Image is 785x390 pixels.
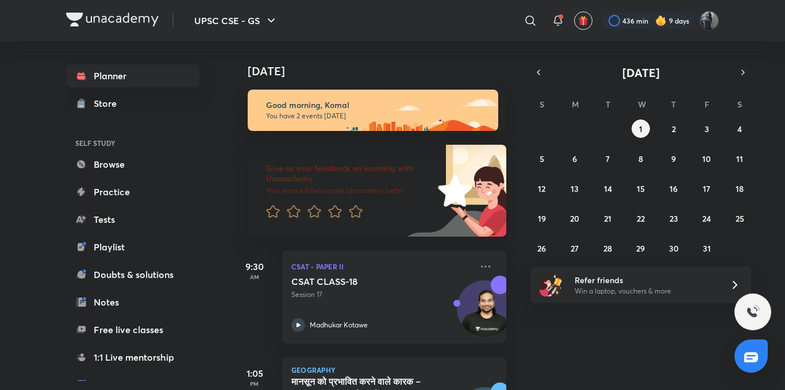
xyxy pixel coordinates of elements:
[572,153,577,164] abbr: October 6, 2025
[655,15,667,26] img: streak
[698,149,716,168] button: October 10, 2025
[638,99,646,110] abbr: Wednesday
[637,213,645,224] abbr: October 22, 2025
[698,209,716,227] button: October 24, 2025
[599,149,617,168] button: October 7, 2025
[538,183,545,194] abbr: October 12, 2025
[310,320,368,330] p: Madhukar Kotawe
[574,11,592,30] button: avatar
[604,183,612,194] abbr: October 14, 2025
[540,153,544,164] abbr: October 5, 2025
[571,183,579,194] abbr: October 13, 2025
[606,153,610,164] abbr: October 7, 2025
[66,291,199,314] a: Notes
[737,99,742,110] abbr: Saturday
[664,209,683,227] button: October 23, 2025
[266,111,488,121] p: You have 2 events [DATE]
[736,153,743,164] abbr: October 11, 2025
[669,183,678,194] abbr: October 16, 2025
[232,260,278,273] h5: 9:30
[537,243,546,254] abbr: October 26, 2025
[730,119,749,138] button: October 4, 2025
[538,213,546,224] abbr: October 19, 2025
[703,183,710,194] abbr: October 17, 2025
[606,99,610,110] abbr: Tuesday
[565,179,584,198] button: October 13, 2025
[705,99,709,110] abbr: Friday
[632,209,650,227] button: October 22, 2025
[604,213,611,224] abbr: October 21, 2025
[671,153,676,164] abbr: October 9, 2025
[266,186,434,195] p: Your word will help make Unacademy better
[664,119,683,138] button: October 2, 2025
[66,13,159,29] a: Company Logo
[632,119,650,138] button: October 1, 2025
[66,346,199,369] a: 1:1 Live mentorship
[232,366,278,380] h5: 1:05
[705,123,709,134] abbr: October 3, 2025
[66,235,199,258] a: Playlist
[187,9,285,32] button: UPSC CSE - GS
[622,65,660,80] span: [DATE]
[266,100,488,110] h6: Good morning, Komal
[565,209,584,227] button: October 20, 2025
[94,96,124,110] div: Store
[736,213,744,224] abbr: October 25, 2025
[669,243,679,254] abbr: October 30, 2025
[457,287,513,342] img: Avatar
[698,179,716,198] button: October 17, 2025
[632,239,650,257] button: October 29, 2025
[575,274,716,286] h6: Refer friends
[671,99,676,110] abbr: Thursday
[291,289,472,300] p: Session 17
[702,153,711,164] abbr: October 10, 2025
[599,179,617,198] button: October 14, 2025
[571,243,579,254] abbr: October 27, 2025
[639,123,642,134] abbr: October 1, 2025
[669,213,678,224] abbr: October 23, 2025
[533,179,551,198] button: October 12, 2025
[664,239,683,257] button: October 30, 2025
[698,119,716,138] button: October 3, 2025
[599,239,617,257] button: October 28, 2025
[291,276,434,287] h5: CSAT CLASS-18
[699,11,719,30] img: Komal
[540,273,563,296] img: referral
[702,213,711,224] abbr: October 24, 2025
[248,64,518,78] h4: [DATE]
[672,123,676,134] abbr: October 2, 2025
[632,179,650,198] button: October 15, 2025
[533,239,551,257] button: October 26, 2025
[66,180,199,203] a: Practice
[232,273,278,280] p: AM
[730,179,749,198] button: October 18, 2025
[578,16,588,26] img: avatar
[66,153,199,176] a: Browse
[637,183,645,194] abbr: October 15, 2025
[565,239,584,257] button: October 27, 2025
[291,366,497,373] p: Geography
[603,243,612,254] abbr: October 28, 2025
[638,153,643,164] abbr: October 8, 2025
[599,209,617,227] button: October 21, 2025
[266,163,434,184] h6: Give us your feedback on learning with Unacademy
[636,243,645,254] abbr: October 29, 2025
[248,90,498,131] img: morning
[66,133,199,153] h6: SELF STUDY
[66,208,199,231] a: Tests
[575,286,716,296] p: Win a laptop, vouchers & more
[570,213,579,224] abbr: October 20, 2025
[736,183,744,194] abbr: October 18, 2025
[737,123,742,134] abbr: October 4, 2025
[698,239,716,257] button: October 31, 2025
[66,92,199,115] a: Store
[66,318,199,341] a: Free live classes
[730,209,749,227] button: October 25, 2025
[540,99,544,110] abbr: Sunday
[533,209,551,227] button: October 19, 2025
[232,380,278,387] p: PM
[547,64,735,80] button: [DATE]
[66,64,199,87] a: Planner
[66,13,159,26] img: Company Logo
[703,243,711,254] abbr: October 31, 2025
